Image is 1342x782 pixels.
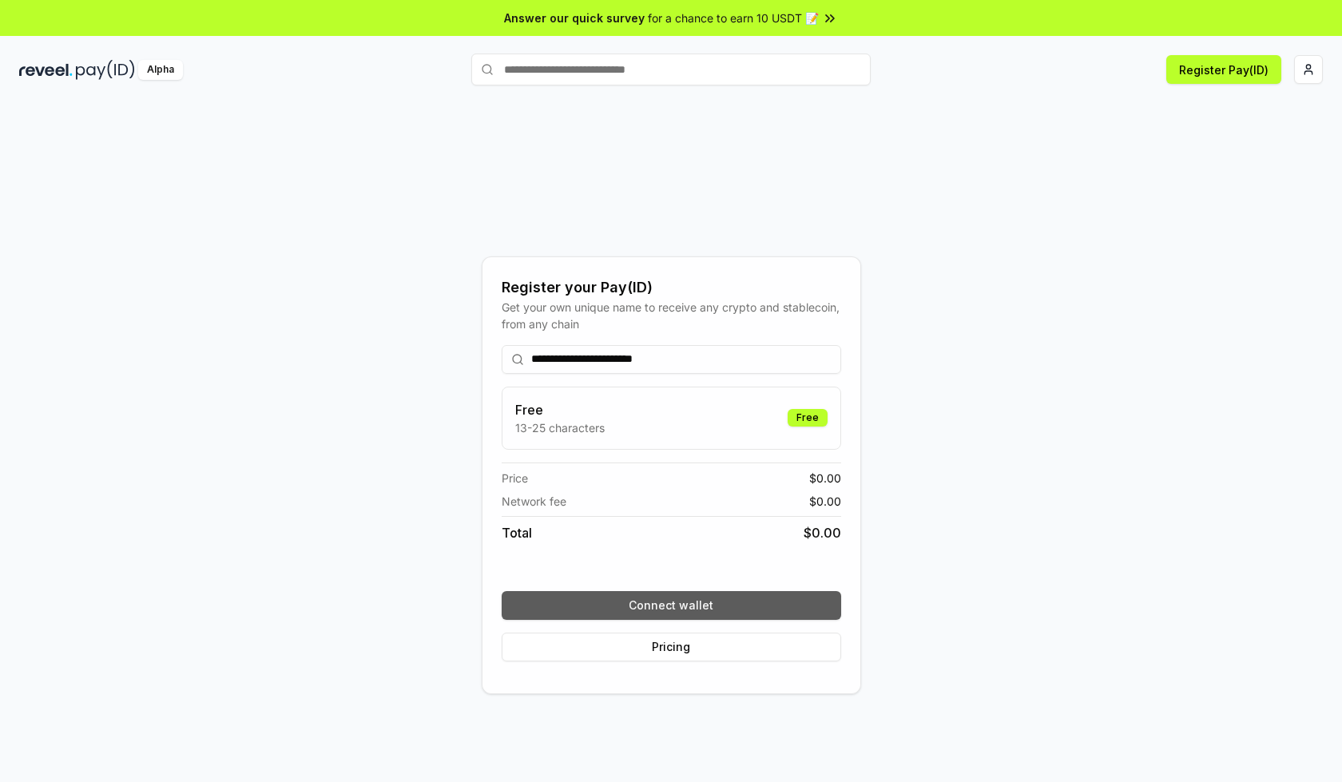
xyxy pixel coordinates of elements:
span: Price [502,470,528,486]
button: Register Pay(ID) [1166,55,1281,84]
span: $ 0.00 [809,470,841,486]
div: Free [788,409,828,427]
button: Pricing [502,633,841,661]
button: Connect wallet [502,591,841,620]
p: 13-25 characters [515,419,605,436]
h3: Free [515,400,605,419]
img: reveel_dark [19,60,73,80]
div: Get your own unique name to receive any crypto and stablecoin, from any chain [502,299,841,332]
div: Register your Pay(ID) [502,276,841,299]
span: Total [502,523,532,542]
span: Network fee [502,493,566,510]
span: for a chance to earn 10 USDT 📝 [648,10,819,26]
span: Answer our quick survey [504,10,645,26]
img: pay_id [76,60,135,80]
span: $ 0.00 [804,523,841,542]
span: $ 0.00 [809,493,841,510]
div: Alpha [138,60,183,80]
